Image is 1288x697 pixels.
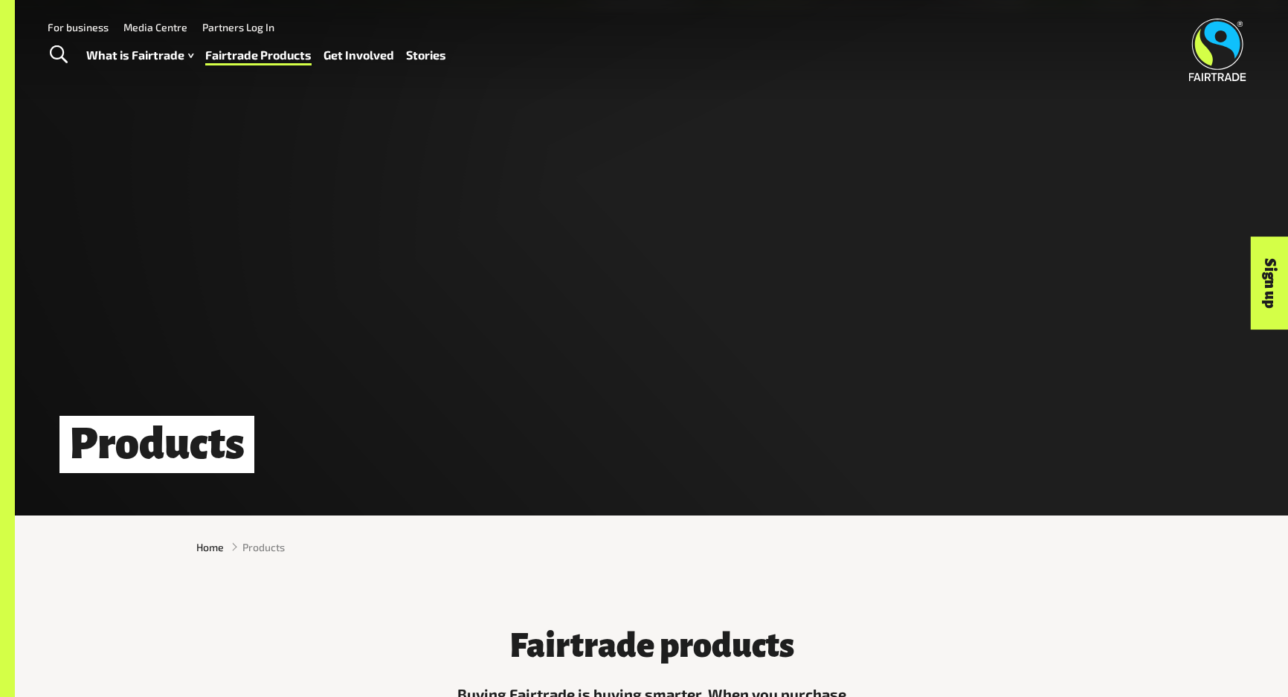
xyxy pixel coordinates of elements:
h1: Products [59,416,254,473]
a: What is Fairtrade [86,45,193,66]
a: Fairtrade Products [205,45,312,66]
a: For business [48,21,109,33]
h3: Fairtrade products [428,627,875,664]
a: Get Involved [323,45,394,66]
a: Toggle Search [40,36,77,74]
a: Home [196,539,224,555]
a: Stories [406,45,446,66]
img: Fairtrade Australia New Zealand logo [1189,19,1246,81]
a: Media Centre [123,21,187,33]
span: Products [242,539,285,555]
a: Partners Log In [202,21,274,33]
